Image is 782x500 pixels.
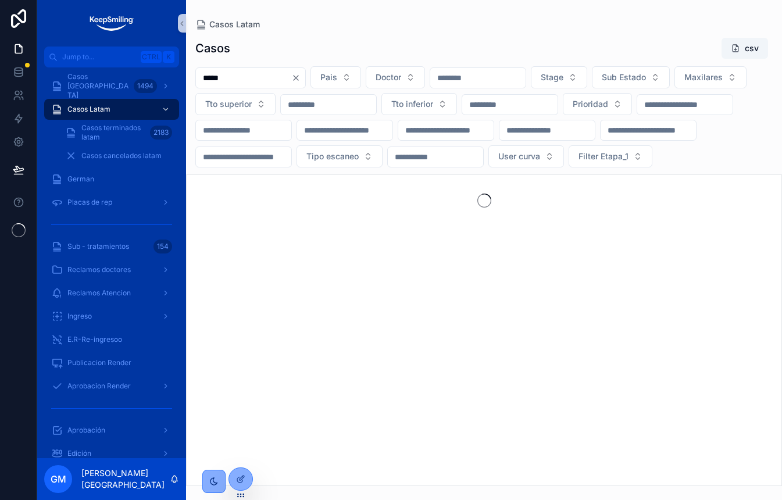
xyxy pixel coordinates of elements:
span: Edición [67,449,91,458]
span: Casos Latam [67,105,110,114]
a: German [44,169,179,190]
span: K [164,52,173,62]
img: App logo [88,14,134,33]
span: Maxilares [684,72,723,83]
button: Select Button [310,66,361,88]
span: Reclamos doctores [67,265,131,274]
button: csv [722,38,768,59]
button: Jump to...CtrlK [44,47,179,67]
span: Publicacion Render [67,358,131,367]
span: Jump to... [62,52,136,62]
div: 2183 [150,126,172,140]
span: Aprobacion Render [67,381,131,391]
button: Select Button [592,66,670,88]
button: Select Button [195,93,276,115]
span: Casos cancelados latam [81,151,162,160]
a: Reclamos doctores [44,259,179,280]
a: Aprobación [44,420,179,441]
span: Sub - tratamientos [67,242,129,251]
button: Select Button [381,93,457,115]
button: Select Button [488,145,564,167]
div: 154 [153,240,172,253]
span: Filter Etapa_1 [579,151,629,162]
a: Casos Latam [195,19,260,30]
a: Placas de rep [44,192,179,213]
span: Casos terminados latam [81,123,145,142]
button: Select Button [297,145,383,167]
p: [PERSON_NAME][GEOGRAPHIC_DATA] [81,467,170,491]
a: Casos [GEOGRAPHIC_DATA]1494 [44,76,179,97]
a: E.R-Re-ingresoo [44,329,179,350]
a: Reclamos Atencion [44,283,179,303]
span: Sub Estado [602,72,646,83]
span: Tipo escaneo [306,151,359,162]
span: Casos Latam [209,19,260,30]
button: Select Button [531,66,587,88]
span: German [67,174,94,184]
span: GM [51,472,66,486]
a: Edición [44,443,179,464]
span: Ctrl [141,51,162,63]
span: Ingreso [67,312,92,321]
span: E.R-Re-ingresoo [67,335,122,344]
a: Ingreso [44,306,179,327]
span: User curva [498,151,540,162]
button: Select Button [366,66,425,88]
span: Pais [320,72,337,83]
a: Casos Latam [44,99,179,120]
a: Casos cancelados latam [58,145,179,166]
button: Select Button [674,66,747,88]
span: Stage [541,72,563,83]
span: Tto superior [205,98,252,110]
span: Tto inferior [391,98,433,110]
span: Prioridad [573,98,608,110]
a: Publicacion Render [44,352,179,373]
a: Aprobacion Render [44,376,179,397]
div: scrollable content [37,67,186,458]
span: Aprobación [67,426,105,435]
span: Casos [GEOGRAPHIC_DATA] [67,72,129,100]
h1: Casos [195,40,230,56]
span: Reclamos Atencion [67,288,131,298]
a: Sub - tratamientos154 [44,236,179,257]
span: Placas de rep [67,198,112,207]
button: Clear [291,73,305,83]
div: 1494 [134,79,157,93]
button: Select Button [563,93,632,115]
a: Casos terminados latam2183 [58,122,179,143]
button: Select Button [569,145,652,167]
span: Doctor [376,72,401,83]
